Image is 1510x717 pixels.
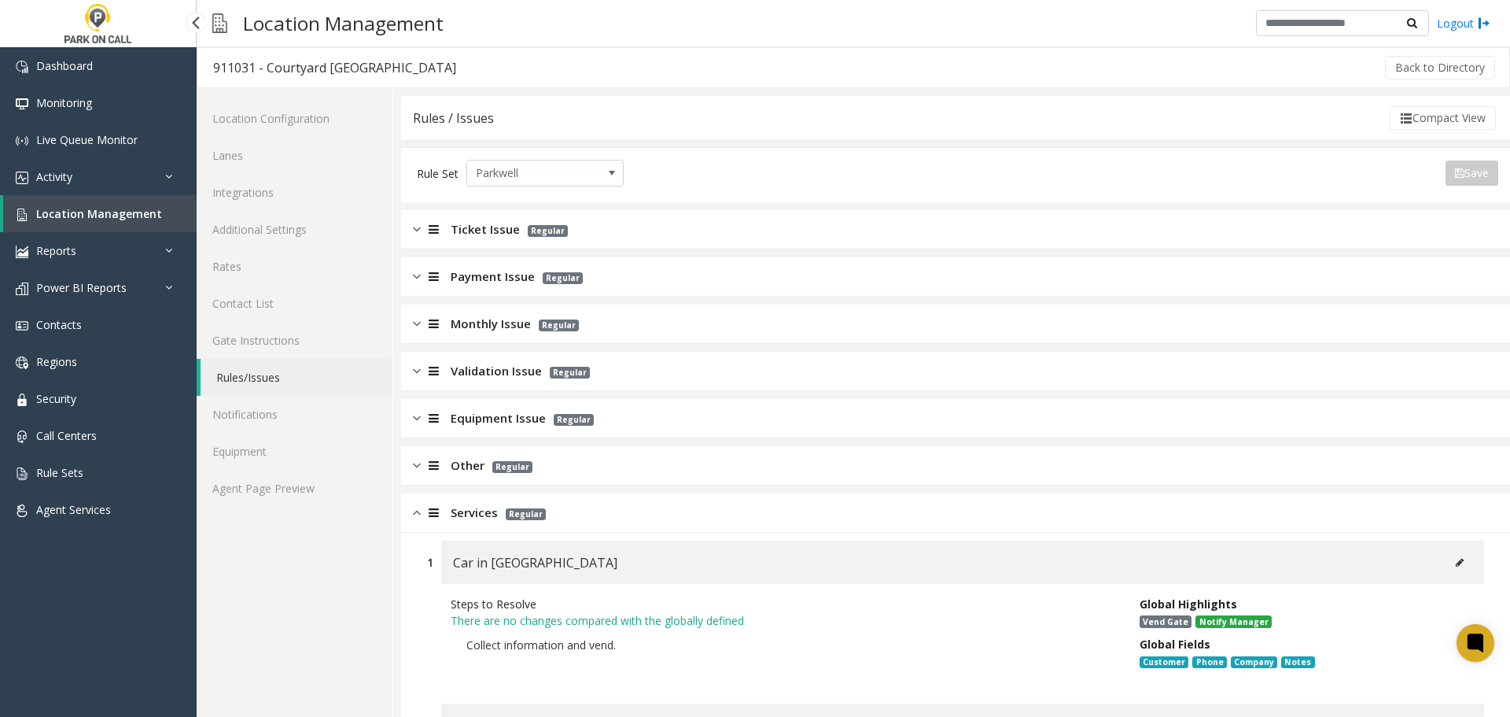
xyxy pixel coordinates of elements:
img: closed [413,456,421,475]
img: 'icon' [16,394,28,406]
span: Call Centers [36,428,97,443]
span: Regions [36,354,77,369]
a: Contact List [197,285,392,322]
a: Lanes [197,137,392,174]
span: Regular [554,414,594,426]
img: 'icon' [16,98,28,110]
span: Regular [506,508,546,520]
img: 'icon' [16,283,28,295]
span: Monitoring [36,95,92,110]
img: 'icon' [16,246,28,258]
img: 'icon' [16,172,28,184]
span: Validation Issue [451,362,542,380]
span: Equipment Issue [451,409,546,427]
img: 'icon' [16,135,28,147]
a: Rules/Issues [201,359,392,396]
div: 1 [427,554,433,571]
img: pageIcon [212,4,227,43]
img: closed [413,315,421,333]
span: Power BI Reports [36,280,127,295]
a: Gate Instructions [197,322,392,359]
button: Save [1446,161,1498,186]
span: Regular [528,225,568,237]
a: Integrations [197,174,392,211]
img: 'icon' [16,431,28,443]
a: Location Management [3,195,197,232]
img: logout [1478,15,1490,31]
div: Steps to Resolve [451,596,1116,612]
img: 'icon' [16,504,28,517]
img: opened [413,504,421,522]
span: Dashboard [36,58,93,73]
span: Location Management [36,206,162,221]
span: Notes [1281,656,1314,669]
span: Other [451,456,484,475]
a: Location Configuration [197,100,392,137]
img: 'icon' [16,468,28,480]
span: Security [36,391,76,406]
span: Phone [1192,656,1226,669]
span: Activity [36,169,72,184]
div: Rules / Issues [413,108,494,128]
img: closed [413,362,421,380]
span: Global Highlights [1140,597,1237,612]
a: Additional Settings [197,211,392,248]
img: 'icon' [16,357,28,369]
span: Parkwell [467,161,591,186]
span: Ticket Issue [451,220,520,238]
span: Regular [492,461,532,473]
span: Car in [GEOGRAPHIC_DATA] [453,553,617,573]
button: Compact View [1390,106,1496,130]
h3: Location Management [235,4,451,43]
span: Global Fields [1140,637,1210,652]
span: Services [451,504,498,522]
span: Customer [1140,656,1188,669]
span: Company [1231,656,1277,669]
img: closed [413,220,421,238]
img: 'icon' [16,61,28,73]
a: Equipment [197,433,392,470]
span: Agent Services [36,502,111,517]
a: Agent Page Preview [197,470,392,507]
div: 911031 - Courtyard [GEOGRAPHIC_DATA] [213,57,456,78]
span: Live Queue Monitor [36,132,138,147]
span: Monthly Issue [451,315,531,333]
a: Notifications [197,396,392,433]
img: 'icon' [16,320,28,332]
a: Logout [1437,15,1490,31]
span: Vend Gate [1140,615,1191,628]
p: There are no changes compared with the globally defined [451,612,1116,629]
img: closed [413,409,421,427]
span: Payment Issue [451,268,535,286]
button: Back to Directory [1385,56,1495,79]
a: Rates [197,248,392,285]
span: Reports [36,243,76,258]
img: closed [413,268,421,286]
span: Regular [543,272,583,284]
span: Regular [550,367,590,379]
span: Rule Sets [36,465,83,480]
span: Regular [539,320,579,331]
span: Notify Manager [1195,615,1271,628]
img: 'icon' [16,209,28,221]
span: Collect information and vend. [466,638,616,652]
div: Rule Set [417,160,459,187]
span: Contacts [36,317,82,332]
